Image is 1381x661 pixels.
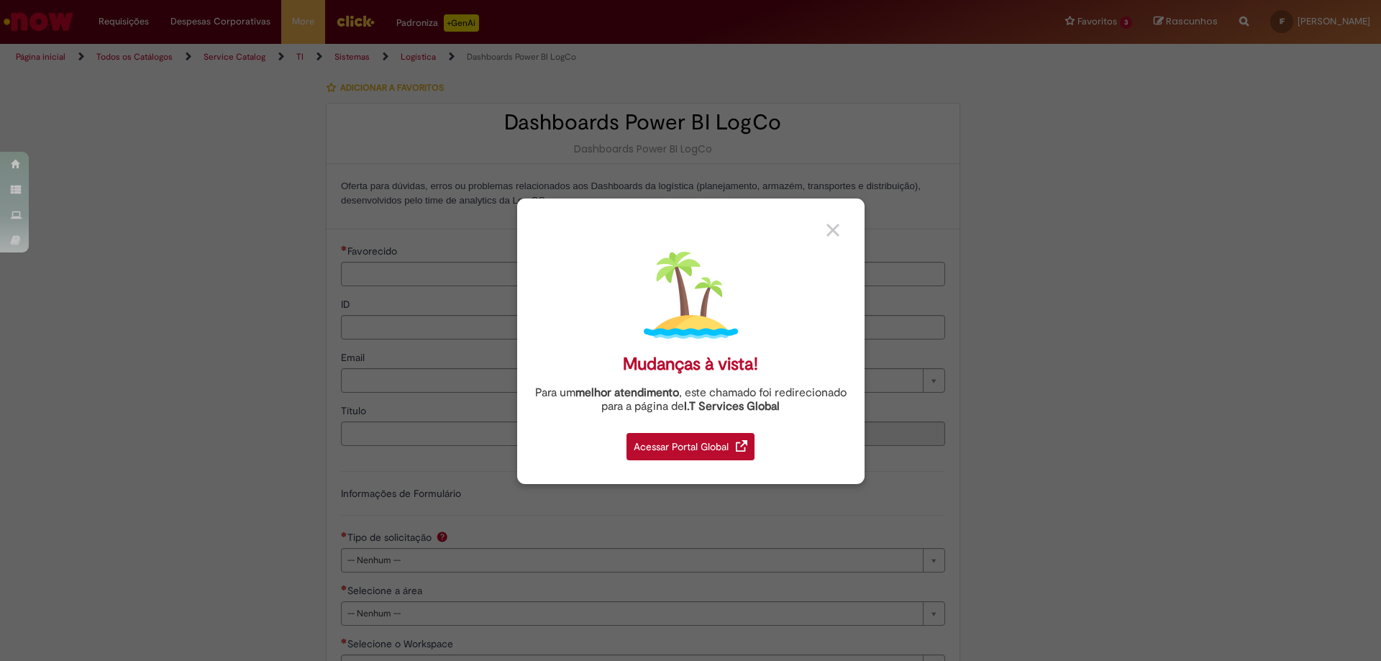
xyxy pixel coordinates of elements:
[826,224,839,237] img: close_button_grey.png
[528,386,854,414] div: Para um , este chamado foi redirecionado para a página de
[626,433,755,460] div: Acessar Portal Global
[644,248,738,342] img: island.png
[736,440,747,452] img: redirect_link.png
[684,391,780,414] a: I.T Services Global
[626,425,755,460] a: Acessar Portal Global
[575,386,679,400] strong: melhor atendimento
[623,354,758,375] div: Mudanças à vista!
